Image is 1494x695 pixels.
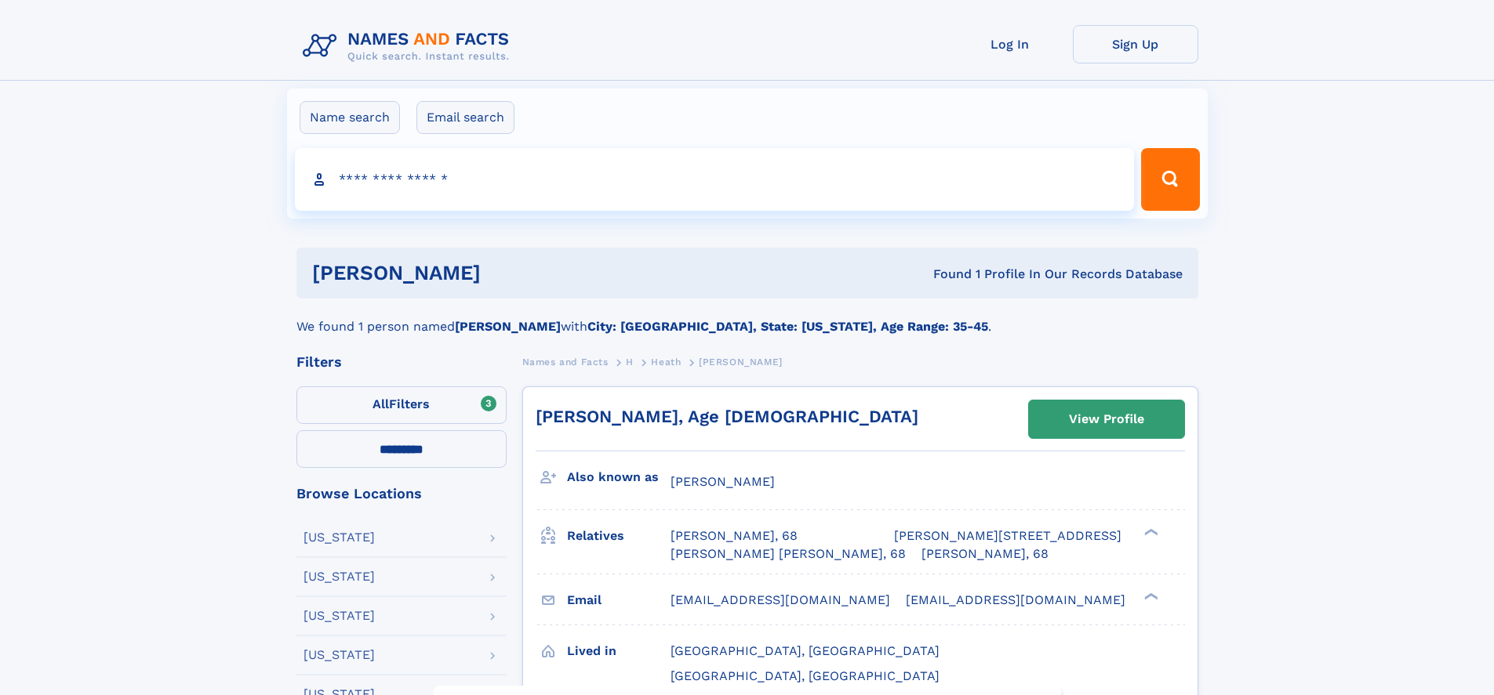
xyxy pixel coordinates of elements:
span: All [373,396,389,411]
a: [PERSON_NAME], Age [DEMOGRAPHIC_DATA] [536,407,918,426]
div: [US_STATE] [304,531,375,544]
a: [PERSON_NAME], 68 [921,545,1049,563]
span: [GEOGRAPHIC_DATA], [GEOGRAPHIC_DATA] [671,668,940,683]
div: [US_STATE] [304,610,375,622]
label: Filters [296,386,507,424]
h3: Also known as [567,464,671,490]
a: Heath [651,352,681,371]
span: [PERSON_NAME] [671,474,775,489]
div: Browse Locations [296,487,507,501]
h3: Lived in [567,638,671,664]
div: View Profile [1069,401,1144,437]
span: [PERSON_NAME] [699,357,783,367]
h1: [PERSON_NAME] [312,263,707,283]
span: H [626,357,634,367]
label: Email search [416,101,514,134]
span: [EMAIL_ADDRESS][DOMAIN_NAME] [671,592,890,607]
h3: Relatives [567,523,671,549]
b: City: [GEOGRAPHIC_DATA], State: [US_STATE], Age Range: 35-45 [587,319,988,334]
span: Heath [651,357,681,367]
a: [PERSON_NAME] [PERSON_NAME], 68 [671,545,906,563]
a: Sign Up [1073,25,1198,63]
div: [US_STATE] [304,649,375,661]
label: Name search [300,101,400,134]
h3: Email [567,587,671,614]
div: [US_STATE] [304,570,375,583]
a: [PERSON_NAME], 68 [671,527,798,545]
img: Logo Names and Facts [296,25,522,67]
b: [PERSON_NAME] [455,319,561,334]
a: Names and Facts [522,352,609,371]
div: ❯ [1140,527,1159,538]
span: [EMAIL_ADDRESS][DOMAIN_NAME] [906,592,1125,607]
a: H [626,352,634,371]
input: search input [295,148,1135,211]
a: View Profile [1029,400,1184,438]
div: Filters [296,355,507,369]
a: [PERSON_NAME][STREET_ADDRESS] [894,527,1121,545]
button: Search Button [1141,148,1199,211]
div: ❯ [1140,591,1159,601]
a: Log In [947,25,1073,63]
span: [GEOGRAPHIC_DATA], [GEOGRAPHIC_DATA] [671,643,940,658]
div: Found 1 Profile In Our Records Database [707,266,1183,283]
div: We found 1 person named with . [296,299,1198,336]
